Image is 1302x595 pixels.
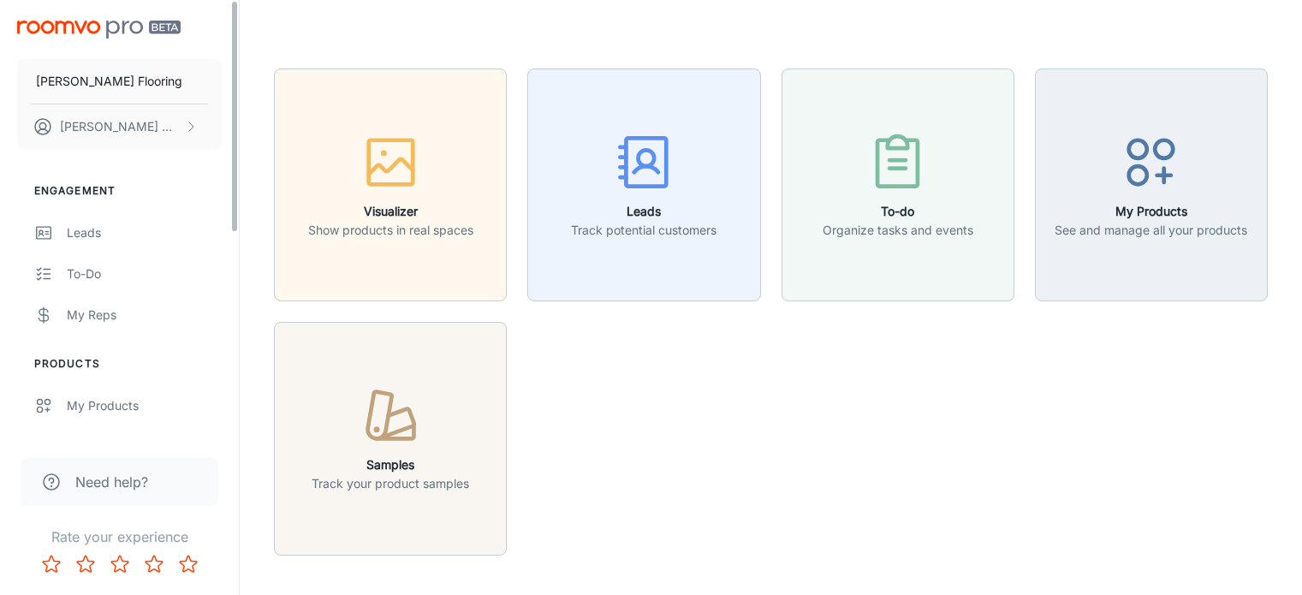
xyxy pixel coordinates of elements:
button: [PERSON_NAME] Wood [17,104,222,149]
button: My ProductsSee and manage all your products [1035,68,1268,301]
a: My ProductsSee and manage all your products [1035,176,1268,193]
button: LeadsTrack potential customers [527,68,760,301]
button: Rate 2 star [68,547,103,581]
p: Track your product samples [312,474,469,493]
button: To-doOrganize tasks and events [782,68,1014,301]
div: My Products [67,396,222,415]
button: Rate 3 star [103,547,137,581]
p: [PERSON_NAME] Flooring [36,72,182,91]
button: Rate 5 star [171,547,205,581]
p: See and manage all your products [1055,221,1247,240]
button: VisualizerShow products in real spaces [274,68,507,301]
a: To-doOrganize tasks and events [782,176,1014,193]
p: Track potential customers [571,221,716,240]
a: SamplesTrack your product samples [274,429,507,446]
a: LeadsTrack potential customers [527,176,760,193]
button: Rate 1 star [34,547,68,581]
span: Need help? [75,472,148,492]
h6: My Products [1055,202,1247,221]
button: [PERSON_NAME] Flooring [17,59,222,104]
button: Rate 4 star [137,547,171,581]
div: Leads [67,223,222,242]
div: To-do [67,265,222,283]
div: Suppliers [67,437,222,456]
p: [PERSON_NAME] Wood [60,117,181,136]
h6: To-do [823,202,973,221]
button: SamplesTrack your product samples [274,322,507,555]
div: My Reps [67,306,222,324]
h6: Samples [312,455,469,474]
p: Show products in real spaces [308,221,473,240]
h6: Visualizer [308,202,473,221]
img: Roomvo PRO Beta [17,21,181,39]
p: Organize tasks and events [823,221,973,240]
h6: Leads [571,202,716,221]
p: Rate your experience [14,527,225,547]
